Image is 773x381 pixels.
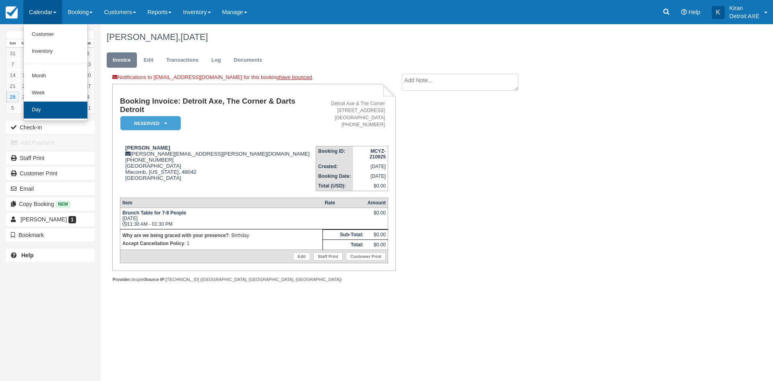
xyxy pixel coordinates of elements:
a: Customer Print [346,252,386,260]
a: Staff Print [6,152,95,164]
a: 31 [6,48,19,59]
strong: [PERSON_NAME] [125,145,170,151]
strong: Accept Cancellation Policy [122,241,184,246]
span: [DATE] [180,32,208,42]
a: 21 [6,81,19,92]
a: have bounced [279,74,312,80]
button: Check-in [6,121,95,134]
th: Booking ID: [316,146,353,162]
a: 8 [19,59,31,70]
a: 11 [82,102,94,113]
td: [DATE] [353,162,388,171]
td: [DATE] 11:30 AM - 01:30 PM [120,208,322,229]
th: Mon [19,39,31,48]
p: Detroit AXE [730,12,759,20]
a: 7 [6,59,19,70]
a: 22 [19,81,31,92]
img: checkfront-main-nav-mini-logo.png [6,6,18,19]
a: Edit [138,52,159,68]
div: droplet [TECHNICAL_ID] ([GEOGRAPHIC_DATA], [GEOGRAPHIC_DATA], [GEOGRAPHIC_DATA]) [112,277,395,283]
a: Edit [293,252,310,260]
a: Day [24,102,87,119]
a: 4 [82,92,94,102]
div: K [712,6,725,19]
a: Help [6,249,95,262]
a: Week [24,85,87,102]
button: Email [6,182,95,195]
th: Booking Date: [316,171,353,181]
a: Month [24,68,87,85]
a: 27 [82,81,94,92]
th: Item [120,198,322,208]
div: $0.00 [368,210,386,222]
td: $0.00 [366,240,388,250]
a: 29 [19,92,31,102]
a: Reserved [120,116,178,131]
a: 15 [19,70,31,81]
p: : 1 [122,239,320,248]
th: Sub-Total: [322,230,365,240]
h1: [PERSON_NAME], [107,32,674,42]
td: $0.00 [353,181,388,191]
a: 6 [82,48,94,59]
span: [PERSON_NAME] [21,216,67,223]
button: Add Payment [6,136,95,149]
a: 14 [6,70,19,81]
strong: Brunch Table for 7-8 People [122,210,186,216]
td: $0.00 [366,230,388,240]
p: : Birthday [122,231,320,239]
th: Total (USD): [316,181,353,191]
div: [PERSON_NAME][EMAIL_ADDRESS][PERSON_NAME][DOMAIN_NAME] [PHONE_NUMBER] [GEOGRAPHIC_DATA] Macomb, [... [120,145,316,191]
a: Inventory [24,43,87,60]
a: Staff Print [313,252,343,260]
span: New [56,201,70,208]
button: Bookmark [6,229,95,242]
td: [DATE] [353,171,388,181]
th: Created: [316,162,353,171]
th: Total: [322,240,365,250]
a: Transactions [160,52,205,68]
span: Help [688,9,701,15]
p: Kiran [730,4,759,12]
a: 6 [19,102,31,113]
i: Help [681,9,687,15]
div: Notifications to [EMAIL_ADDRESS][DOMAIN_NAME] for this booking . [112,74,395,84]
a: Invoice [107,52,137,68]
a: 5 [6,102,19,113]
strong: Provider: [112,277,131,282]
b: Help [21,252,33,258]
strong: MCYZ-210925 [370,148,386,160]
th: Rate [322,198,365,208]
th: Amount [366,198,388,208]
a: 20 [82,70,94,81]
a: Customer Print [6,167,95,180]
a: [PERSON_NAME] 1 [6,213,95,226]
em: Reserved [120,116,181,130]
th: Sat [82,39,94,48]
h1: Booking Invoice: Detroit Axe, The Corner & Darts Detroit [120,97,316,114]
a: 1 [19,48,31,59]
a: Customer [24,26,87,43]
strong: Source IP: [145,277,166,282]
strong: Why are we being graced with your presence? [122,233,229,238]
address: Detroit Axe & The Corner [STREET_ADDRESS] [GEOGRAPHIC_DATA] [PHONE_NUMBER] [319,100,385,128]
button: Copy Booking New [6,198,95,210]
span: 1 [68,216,76,223]
ul: Calendar [23,24,88,121]
a: 28 [6,92,19,102]
a: Log [205,52,227,68]
a: 13 [82,59,94,70]
a: Documents [228,52,269,68]
th: Sun [6,39,19,48]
